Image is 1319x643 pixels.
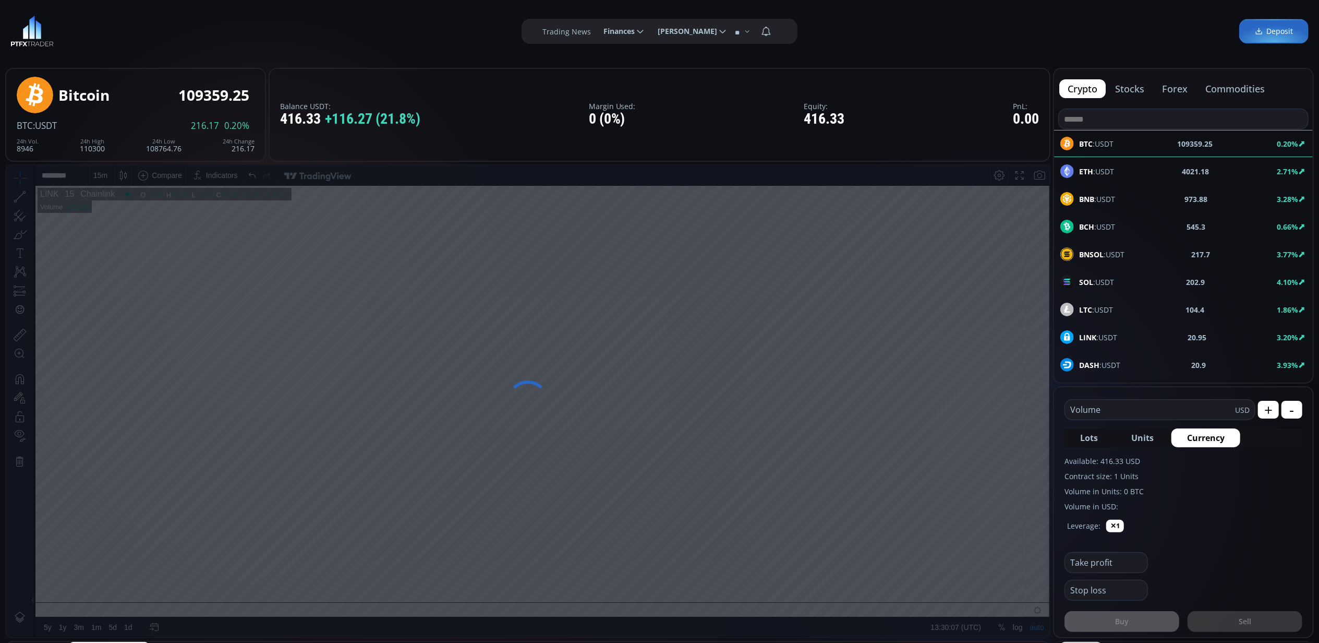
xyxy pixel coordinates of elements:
b: 1.86% [1277,305,1298,315]
div: auto [1024,458,1038,466]
div: 416.33 [804,111,844,127]
button: stocks [1107,79,1153,98]
b: 3.93% [1277,360,1298,370]
b: 4021.18 [1182,166,1209,177]
span: 13:30:07 (UTC) [925,458,975,466]
div: 5y [38,458,45,466]
b: ETH [1079,166,1093,176]
b: 3.77% [1277,249,1298,259]
b: 545.3 [1187,221,1205,232]
div: 5d [103,458,111,466]
div: 24h Vol. [17,138,39,145]
label: PnL: [1013,102,1039,110]
span: Lots [1080,432,1098,444]
span: :USDT [33,120,57,132]
div: Indicators [200,6,232,14]
b: 104.4 [1185,304,1204,315]
button: crypto [1059,79,1106,98]
b: 3.28% [1277,194,1298,204]
div: 0 (0%) [589,111,636,127]
div: L [186,26,190,33]
button: Currency [1171,428,1240,447]
div: O [134,26,140,33]
button: Units [1116,428,1169,447]
label: Leverage: [1067,520,1100,531]
div: Compare [146,6,176,14]
div: 20.96 [215,26,233,33]
span: :USDT [1079,194,1115,205]
b: 4.10% [1277,277,1298,287]
b: 2.71% [1277,166,1298,176]
div: Toggle Log Scale [1003,452,1020,472]
div: 108764.76 [146,138,181,152]
label: Margin Used: [589,102,636,110]
b: 20.95 [1188,332,1206,343]
span: :USDT [1079,277,1114,288]
div: 416.33 [280,111,420,127]
div: 20.98 [165,26,183,33]
div: 4.212K [60,38,82,45]
div: 1d [118,458,126,466]
b: 217.7 [1191,249,1210,260]
span: Deposit [1255,26,1293,37]
span: :USDT [1079,304,1113,315]
b: 3.20% [1277,332,1298,342]
div: 15 [53,24,68,33]
span: :USDT [1079,221,1115,232]
b: DASH [1079,360,1099,370]
span: [PERSON_NAME] [650,21,717,42]
b: 973.88 [1184,194,1207,205]
div: 20.94 [140,26,157,33]
label: Volume in USD: [1064,501,1302,512]
b: 202.9 [1186,277,1205,288]
label: Available: 416.33 USD [1064,456,1302,467]
button: - [1281,401,1302,419]
div: LINK [34,24,53,33]
b: BNB [1079,194,1094,204]
div: Go to [140,452,156,472]
b: 0.66% [1277,222,1298,232]
div: 0.00 [1013,111,1039,127]
label: Volume in Units: 0 BTC [1064,486,1302,497]
div: Market open [116,24,126,33]
div: Volume [34,38,56,45]
label: Contract size: 1 Units [1064,471,1302,482]
div: 24h High [80,138,105,145]
div: 109359.25 [178,87,249,103]
span: :USDT [1079,360,1120,371]
span: Units [1131,432,1154,444]
div: C [210,26,215,33]
button: forex [1154,79,1196,98]
span: USD [1235,404,1250,415]
div: +0.02 (+0.10%) [236,26,283,33]
span: Finances [596,21,635,42]
img: LOGO [10,16,54,47]
div: 15 m [87,6,101,14]
div: 1y [53,458,60,466]
button: ✕1 [1106,520,1124,532]
b: BCH [1079,222,1094,232]
div: log [1007,458,1017,466]
span: :USDT [1079,332,1117,343]
button: + [1258,401,1279,419]
button: commodities [1197,79,1273,98]
span: BTC [17,120,33,132]
b: BNSOL [1079,249,1104,259]
span: Currency [1187,432,1225,444]
span: 0.20% [224,121,249,130]
span: +116.27 (21.8%) [325,111,420,127]
b: SOL [1079,277,1093,287]
label: Equity: [804,102,844,110]
span: :USDT [1079,166,1114,177]
div: Toggle Percentage [988,452,1003,472]
b: 20.9 [1191,360,1206,371]
b: LINK [1079,332,1096,342]
a: Deposit [1239,19,1309,44]
label: Balance USDT: [280,102,420,110]
span: 216.17 [191,121,219,130]
div: 24h Change [223,138,255,145]
div: Chainlink [68,24,108,33]
div: 110300 [80,138,105,152]
span: :USDT [1079,249,1124,260]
